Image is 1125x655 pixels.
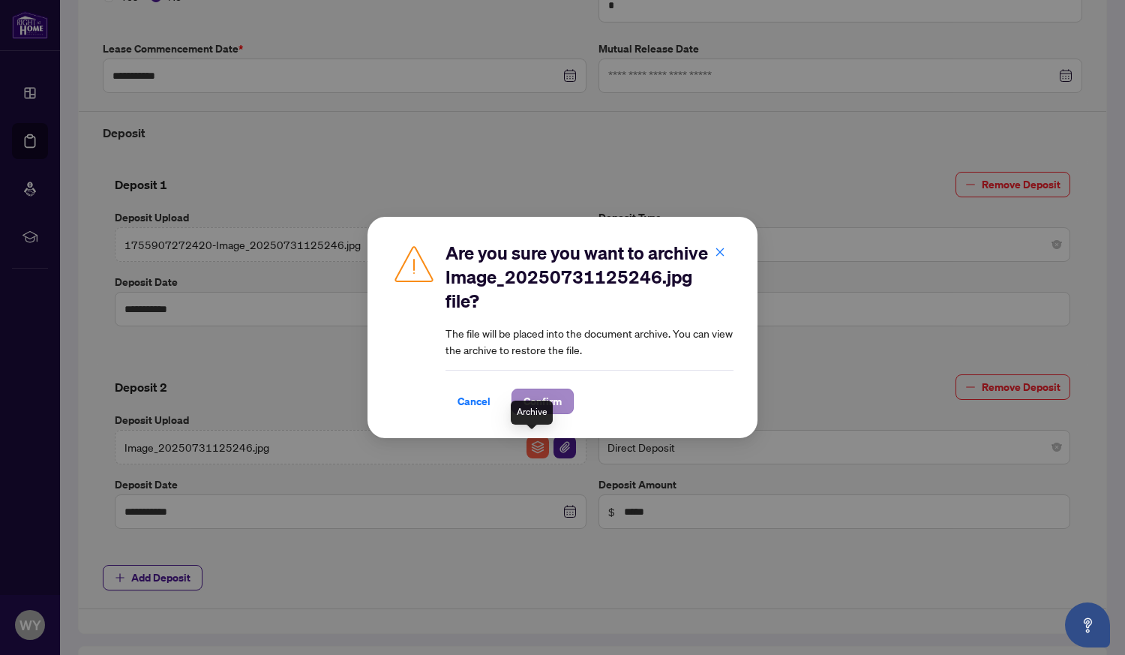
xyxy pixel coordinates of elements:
[457,389,490,413] span: Cancel
[511,401,553,425] div: Archive
[445,389,502,414] button: Cancel
[391,241,436,286] img: Caution Icon
[445,241,733,414] div: The file will be placed into the document archive. You can view the archive to restore the file.
[715,247,725,257] span: close
[1065,602,1110,647] button: Open asap
[523,389,562,413] span: Confirm
[511,389,574,414] button: Confirm
[445,241,733,313] h2: Are you sure you want to archive Image_20250731125246.jpg file?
